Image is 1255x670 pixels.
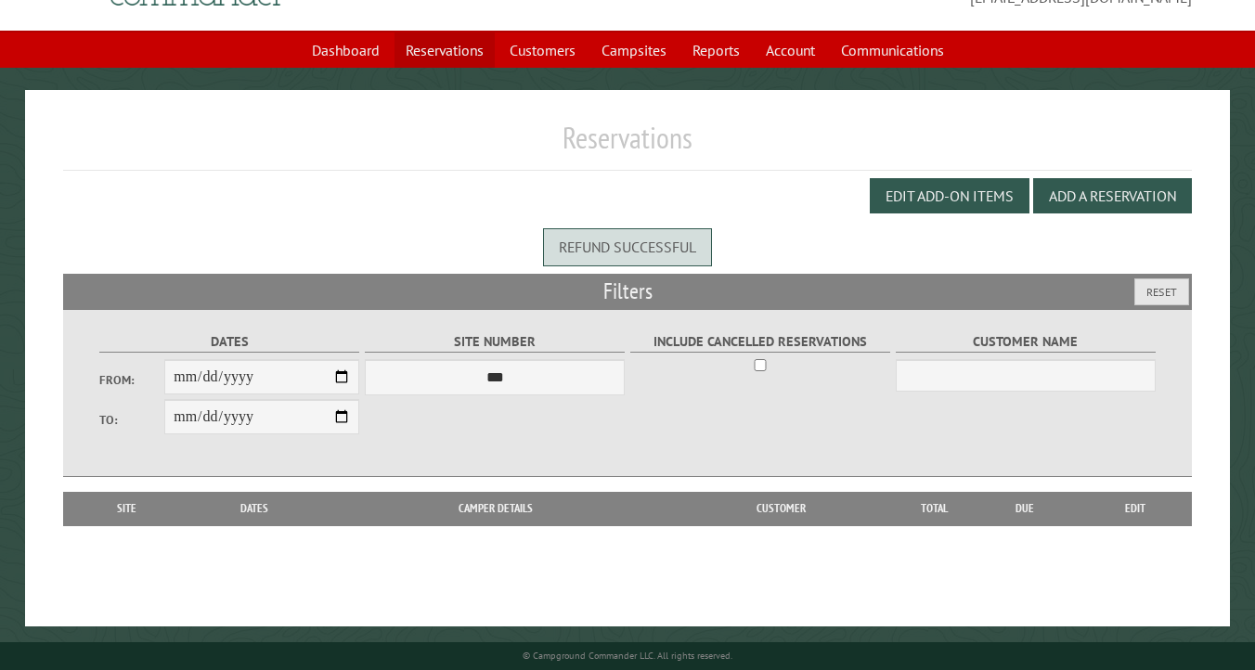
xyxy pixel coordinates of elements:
a: Account [755,32,826,68]
th: Total [898,492,972,525]
label: From: [99,371,164,389]
a: Reports [681,32,751,68]
div: Refund successful [543,228,712,265]
th: Due [972,492,1079,525]
label: To: [99,411,164,429]
a: Reservations [395,32,495,68]
h1: Reservations [63,120,1193,171]
th: Dates [182,492,327,525]
button: Reset [1134,278,1189,305]
th: Customer [665,492,898,525]
a: Customers [498,32,587,68]
label: Dates [99,331,359,353]
a: Campsites [590,32,678,68]
label: Customer Name [896,331,1156,353]
th: Edit [1078,492,1192,525]
th: Site [72,492,183,525]
label: Site Number [365,331,625,353]
h2: Filters [63,274,1193,309]
button: Edit Add-on Items [870,178,1029,213]
button: Add a Reservation [1033,178,1192,213]
a: Dashboard [301,32,391,68]
label: Include Cancelled Reservations [630,331,890,353]
a: Communications [830,32,955,68]
small: © Campground Commander LLC. All rights reserved. [523,650,732,662]
th: Camper Details [327,492,664,525]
